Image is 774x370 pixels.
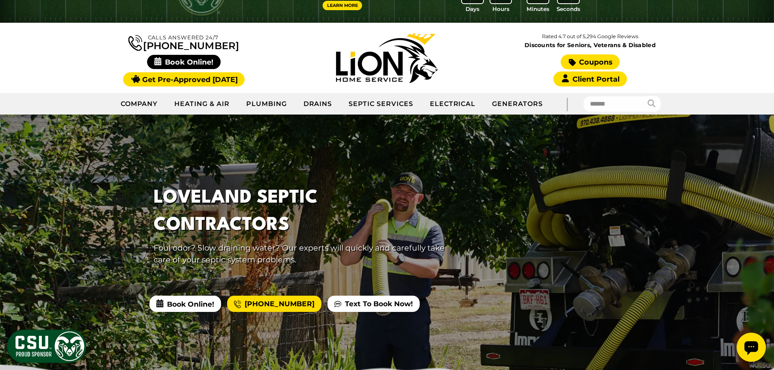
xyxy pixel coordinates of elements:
a: Drains [295,94,341,114]
a: [PHONE_NUMBER] [227,296,321,312]
a: Text To Book Now! [327,296,420,312]
a: Client Portal [553,71,627,87]
a: Septic Services [340,94,421,114]
div: | [551,93,583,115]
a: Company [113,94,167,114]
p: Foul odor? Slow draining water? Our experts will quickly and carefully take care of your septic s... [154,242,449,266]
span: Book Online! [147,55,221,69]
a: [PHONE_NUMBER] [128,33,239,51]
span: Book Online! [150,296,221,312]
p: Rated 4.7 out of 5,294 Google Reviews [488,32,692,41]
div: Open chat widget [3,3,33,32]
a: Coupons [561,54,619,69]
a: Get Pre-Approved [DATE] [123,72,245,87]
span: Discounts for Seniors, Veterans & Disabled [490,42,690,48]
img: Lion Home Service [336,33,438,83]
h1: Loveland Septic Contractors [154,184,449,239]
span: Seconds [557,5,580,13]
a: Learn More [323,1,362,10]
img: CSU Sponsor Badge [6,329,87,364]
span: Hours [492,5,509,13]
span: Days [466,5,479,13]
a: Plumbing [238,94,295,114]
a: Heating & Air [166,94,238,114]
a: Generators [484,94,551,114]
span: Minutes [527,5,549,13]
a: Electrical [422,94,484,114]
